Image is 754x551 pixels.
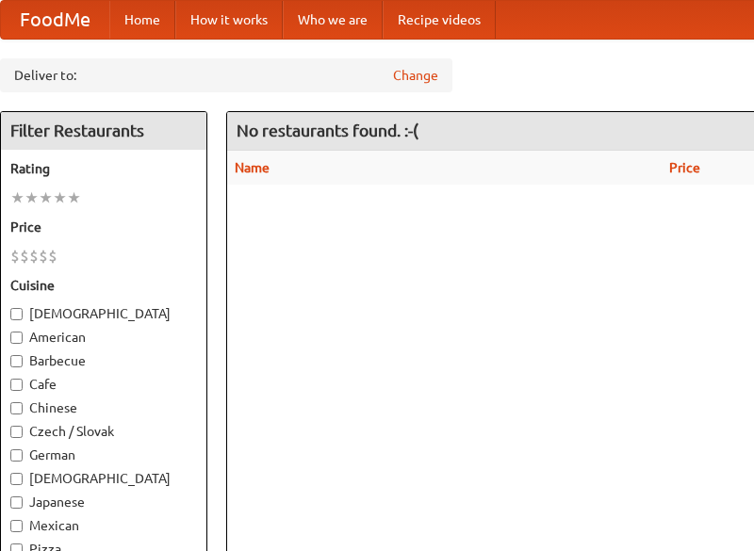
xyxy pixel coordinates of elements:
[29,246,39,267] li: $
[175,1,283,39] a: How it works
[10,422,197,441] label: Czech / Slovak
[10,516,197,535] label: Mexican
[20,246,29,267] li: $
[283,1,383,39] a: Who we are
[10,308,23,320] input: [DEMOGRAPHIC_DATA]
[48,246,57,267] li: $
[10,520,23,532] input: Mexican
[235,160,270,175] a: Name
[10,493,197,511] label: Japanese
[10,375,197,394] label: Cafe
[10,159,197,178] h5: Rating
[10,446,197,464] label: German
[10,332,23,344] input: American
[53,187,67,208] li: ★
[109,1,175,39] a: Home
[393,66,438,85] a: Change
[25,187,39,208] li: ★
[39,187,53,208] li: ★
[1,1,109,39] a: FoodMe
[10,473,23,485] input: [DEMOGRAPHIC_DATA]
[237,122,418,139] ng-pluralize: No restaurants found. :-(
[10,355,23,367] input: Barbecue
[669,160,700,175] a: Price
[10,398,197,417] label: Chinese
[10,426,23,438] input: Czech / Slovak
[10,379,23,391] input: Cafe
[10,351,197,370] label: Barbecue
[10,449,23,462] input: German
[1,112,206,150] h4: Filter Restaurants
[67,187,81,208] li: ★
[10,328,197,347] label: American
[10,246,20,267] li: $
[10,469,197,488] label: [DEMOGRAPHIC_DATA]
[10,402,23,414] input: Chinese
[10,276,197,295] h5: Cuisine
[383,1,496,39] a: Recipe videos
[10,187,25,208] li: ★
[10,496,23,509] input: Japanese
[10,304,197,323] label: [DEMOGRAPHIC_DATA]
[10,218,197,236] h5: Price
[39,246,48,267] li: $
